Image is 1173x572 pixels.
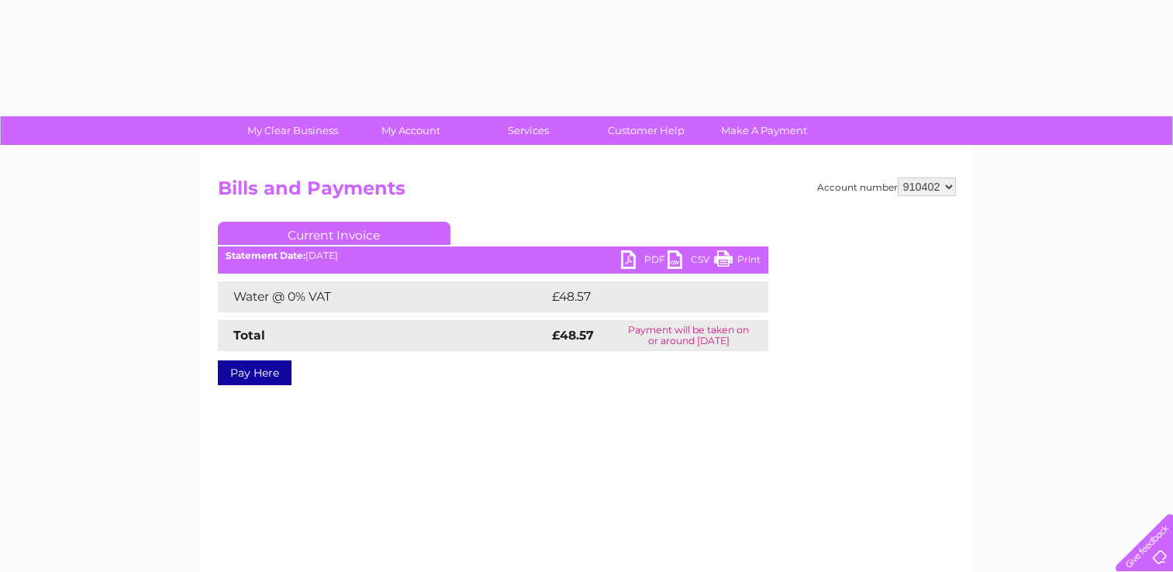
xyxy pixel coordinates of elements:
strong: Total [233,328,265,343]
a: PDF [621,250,668,273]
a: CSV [668,250,714,273]
td: Water @ 0% VAT [218,281,548,312]
td: £48.57 [548,281,737,312]
h2: Bills and Payments [218,177,956,207]
a: My Account [347,116,474,145]
a: Current Invoice [218,222,450,245]
a: Services [464,116,592,145]
b: Statement Date: [226,250,305,261]
a: My Clear Business [229,116,357,145]
a: Print [714,250,761,273]
strong: £48.57 [552,328,594,343]
td: Payment will be taken on or around [DATE] [609,320,768,351]
div: [DATE] [218,250,768,261]
a: Pay Here [218,360,292,385]
div: Account number [817,177,956,196]
a: Make A Payment [700,116,828,145]
a: Customer Help [582,116,710,145]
